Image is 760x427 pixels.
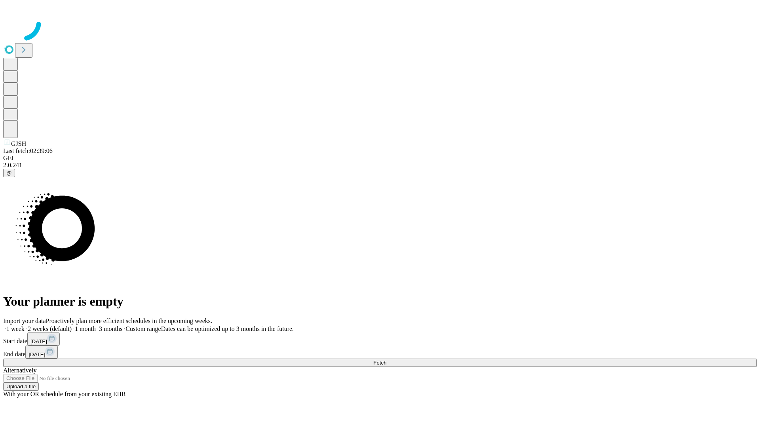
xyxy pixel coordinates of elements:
[3,367,36,374] span: Alternatively
[373,360,386,366] span: Fetch
[3,317,46,324] span: Import your data
[75,325,96,332] span: 1 month
[3,294,757,309] h1: Your planner is empty
[3,346,757,359] div: End date
[11,140,26,147] span: GJSH
[30,338,47,344] span: [DATE]
[99,325,122,332] span: 3 months
[25,346,58,359] button: [DATE]
[3,147,53,154] span: Last fetch: 02:39:06
[3,162,757,169] div: 2.0.241
[3,155,757,162] div: GEI
[28,325,72,332] span: 2 weeks (default)
[3,391,126,397] span: With your OR schedule from your existing EHR
[3,169,15,177] button: @
[3,359,757,367] button: Fetch
[125,325,161,332] span: Custom range
[6,170,12,176] span: @
[28,351,45,357] span: [DATE]
[3,382,39,391] button: Upload a file
[46,317,212,324] span: Proactively plan more efficient schedules in the upcoming weeks.
[27,333,60,346] button: [DATE]
[3,333,757,346] div: Start date
[161,325,294,332] span: Dates can be optimized up to 3 months in the future.
[6,325,25,332] span: 1 week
